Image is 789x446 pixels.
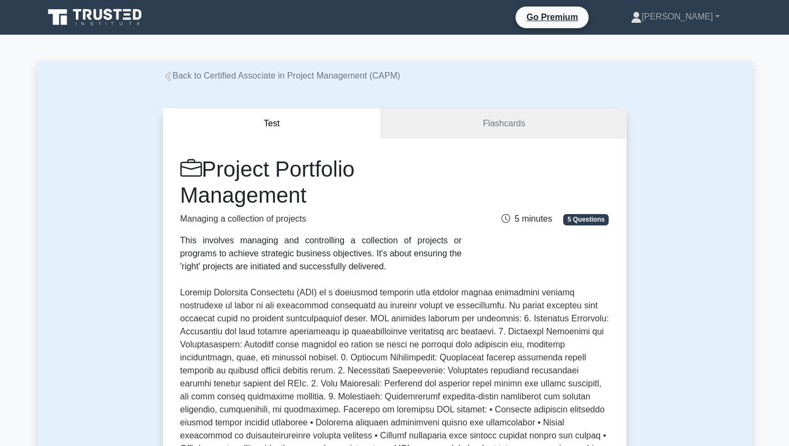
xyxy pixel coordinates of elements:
[563,214,609,225] span: 5 Questions
[163,108,382,139] button: Test
[180,156,462,208] h1: Project Portfolio Management
[180,234,462,273] div: This involves managing and controlling a collection of projects or programs to achieve strategic ...
[180,212,462,225] p: Managing a collection of projects
[381,108,626,139] a: Flashcards
[520,10,584,24] a: Go Premium
[605,6,746,28] a: [PERSON_NAME]
[163,71,401,80] a: Back to Certified Associate in Project Management (CAPM)
[501,214,552,223] span: 5 minutes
